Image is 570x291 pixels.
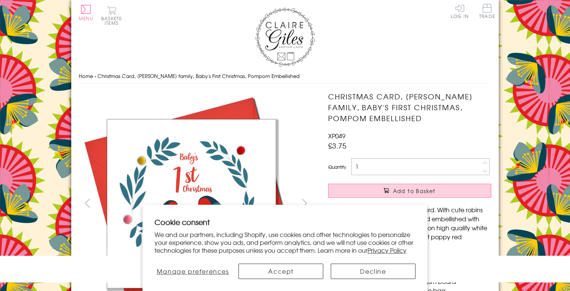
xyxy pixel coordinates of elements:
[367,246,406,255] a: Privacy Policy
[101,6,122,25] button: Basket0 items
[157,267,229,276] span: Manage preferences
[328,163,346,170] label: Quantity
[328,131,345,140] span: XP049
[154,264,231,279] button: Manage preferences
[105,15,122,26] span: 0 items
[154,217,415,227] h2: Cookie consent
[331,264,415,279] button: Decline
[479,4,495,20] a: Trade
[79,195,96,211] button: prev
[328,140,346,151] span: £3.75
[238,264,323,279] button: Accept
[79,15,93,22] span: Menu
[328,184,491,198] button: Add to Basket
[296,195,313,211] button: next
[479,4,495,18] span: Trade
[79,5,93,21] button: Menu
[154,231,415,254] p: We and our partners, including Shopify, use cookies and other technologies to personalize your ex...
[97,72,300,79] span: Christmas Card, [PERSON_NAME] family, Baby's First Christmas, Pompom Embellished
[393,187,436,195] span: Add to Basket
[451,4,469,18] a: Log In
[255,7,315,67] img: Claire Giles Greetings Cards
[79,72,93,79] a: Home
[94,72,96,79] span: ›
[328,91,491,123] h1: Christmas Card, [PERSON_NAME] family, Baby's First Christmas, Pompom Embellished
[79,69,491,84] nav: breadcrumbs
